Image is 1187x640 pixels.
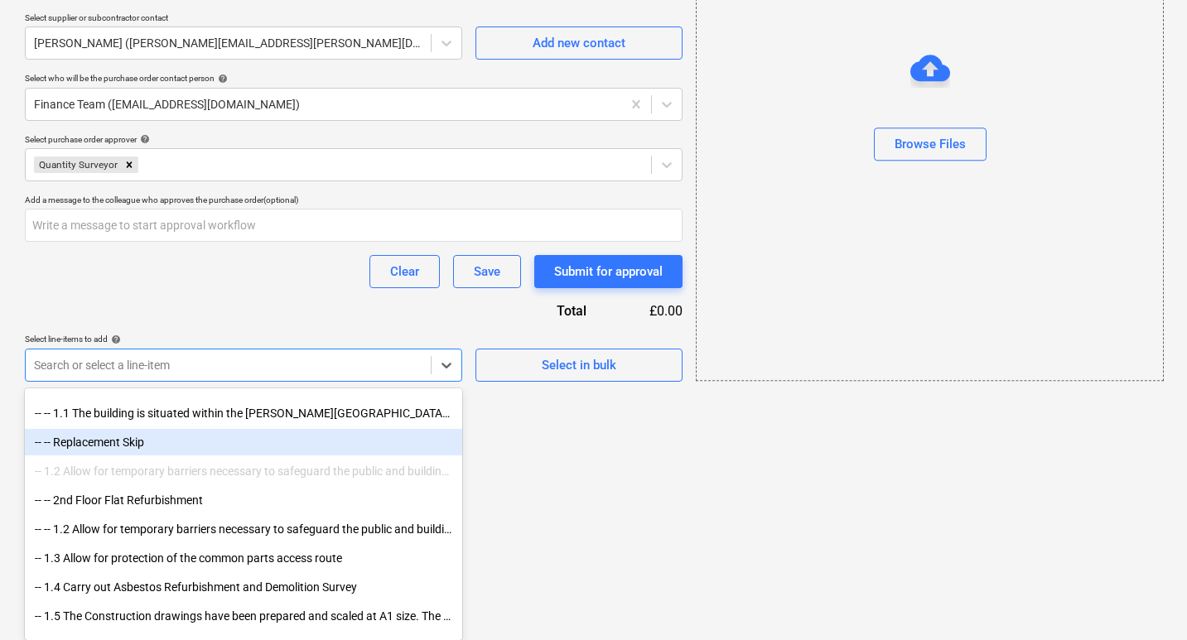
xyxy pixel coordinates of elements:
[25,400,462,426] div: -- -- 1.1 The building is situated within the [PERSON_NAME][GEOGRAPHIC_DATA] complex and access i...
[533,32,625,54] div: Add new contact
[467,301,613,320] div: Total
[369,255,440,288] button: Clear
[613,301,683,320] div: £0.00
[1104,561,1187,640] iframe: Chat Widget
[25,429,462,455] div: -- -- Replacement Skip
[215,74,228,84] span: help
[534,255,683,288] button: Submit for approval
[25,209,683,242] input: Write a message to start approval workflow
[25,545,462,571] div: -- 1.3 Allow for protection of the common parts access route
[542,354,616,376] div: Select in bulk
[25,12,462,26] p: Select supplier or subcontractor contact
[25,134,683,145] div: Select purchase order approver
[554,261,663,282] div: Submit for approval
[25,195,683,205] div: Add a message to the colleague who approves the purchase order (optional)
[34,156,120,173] div: Quantity Surveyor
[25,400,462,426] div: -- -- 1.1 The building is situated within the Gray’s Inn complex and access is restricted. Vehicu...
[25,458,462,484] div: -- 1.2 Allow for temporary barriers necessary to safeguard the public and building occupiers for ...
[108,334,121,344] span: help
[25,516,462,542] div: -- -- 1.2 Allow for temporary barriers necessary to safeguard the public and building occupiers f...
[137,134,150,144] span: help
[25,73,683,84] div: Select who will be the purchase order contact person
[390,261,419,282] div: Clear
[475,26,683,60] button: Add new contact
[120,156,138,173] div: Remove Quantity Surveyor
[895,133,966,155] div: Browse Files
[25,603,462,629] div: -- 1.5 The Construction drawings have been prepared and scaled at A1 size. The contractor is to p...
[25,487,462,513] div: -- -- 2nd Floor Flat Refurbishment
[874,128,987,161] button: Browse Files
[25,334,462,344] div: Select line-items to add
[25,371,462,397] div: -- -- 12 Yard skip
[25,574,462,600] div: -- 1.4 Carry out Asbestos Refurbishment and Demolition Survey
[475,349,683,382] button: Select in bulk
[474,261,500,282] div: Save
[453,255,521,288] button: Save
